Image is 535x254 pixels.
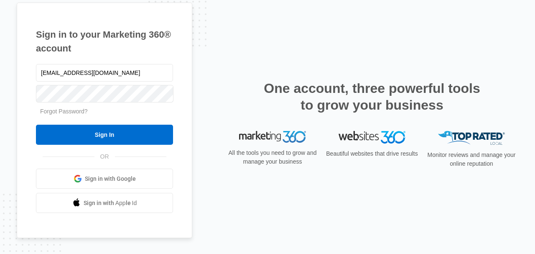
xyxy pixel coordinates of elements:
span: Sign in with Google [85,174,136,183]
span: OR [94,152,115,161]
p: Beautiful websites that drive results [325,149,419,158]
h2: One account, three powerful tools to grow your business [261,80,483,113]
img: Marketing 360 [239,131,306,143]
a: Sign in with Google [36,169,173,189]
a: Forgot Password? [40,108,88,115]
img: Websites 360 [339,131,405,143]
p: All the tools you need to grow and manage your business [226,149,319,166]
img: Top Rated Local [438,131,505,145]
h1: Sign in to your Marketing 360® account [36,28,173,55]
input: Sign In [36,125,173,145]
span: Sign in with Apple Id [84,199,137,208]
a: Sign in with Apple Id [36,193,173,213]
p: Monitor reviews and manage your online reputation [425,151,518,168]
input: Email [36,64,173,82]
